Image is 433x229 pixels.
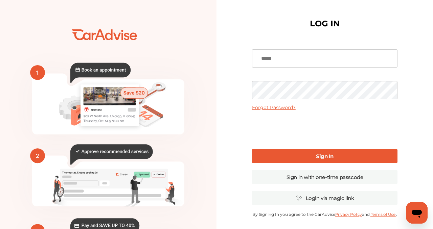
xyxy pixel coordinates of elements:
iframe: Button to launch messaging window [406,202,428,224]
a: Login via magic link [252,191,397,205]
img: magic_icon.32c66aac.svg [296,195,302,201]
iframe: reCAPTCHA [273,116,376,142]
p: By Signing In you agree to the CarAdvise and . [252,212,397,217]
a: Privacy Policy [335,212,362,217]
a: Terms of Use [370,212,396,217]
h1: LOG IN [310,20,340,27]
a: Forgot Password? [252,104,296,110]
a: Sign in with one-time passcode [252,170,397,184]
b: Sign In [316,153,334,159]
a: Sign In [252,149,397,163]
